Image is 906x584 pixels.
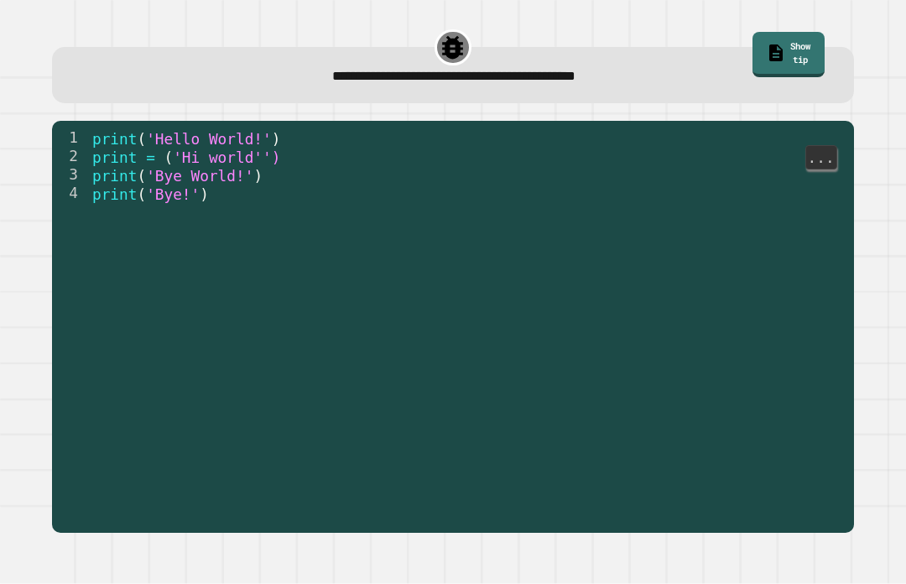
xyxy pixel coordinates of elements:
[52,166,89,185] div: 3
[92,168,137,185] span: print
[164,149,174,166] span: (
[174,149,281,166] span: 'Hi world'')
[52,148,89,166] div: 2
[147,168,254,185] span: 'Bye World!'
[200,186,210,203] span: )
[92,186,137,203] span: print
[147,186,200,203] span: 'Bye!'
[92,131,137,148] span: print
[752,32,825,77] a: Show tip
[138,186,147,203] span: (
[147,149,156,166] span: =
[138,168,147,185] span: (
[52,129,89,148] div: 1
[254,168,263,185] span: )
[806,148,836,168] span: ...
[92,149,137,166] span: print
[147,131,273,148] span: 'Hello World!'
[138,131,147,148] span: (
[52,185,89,203] div: 4
[272,131,281,148] span: )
